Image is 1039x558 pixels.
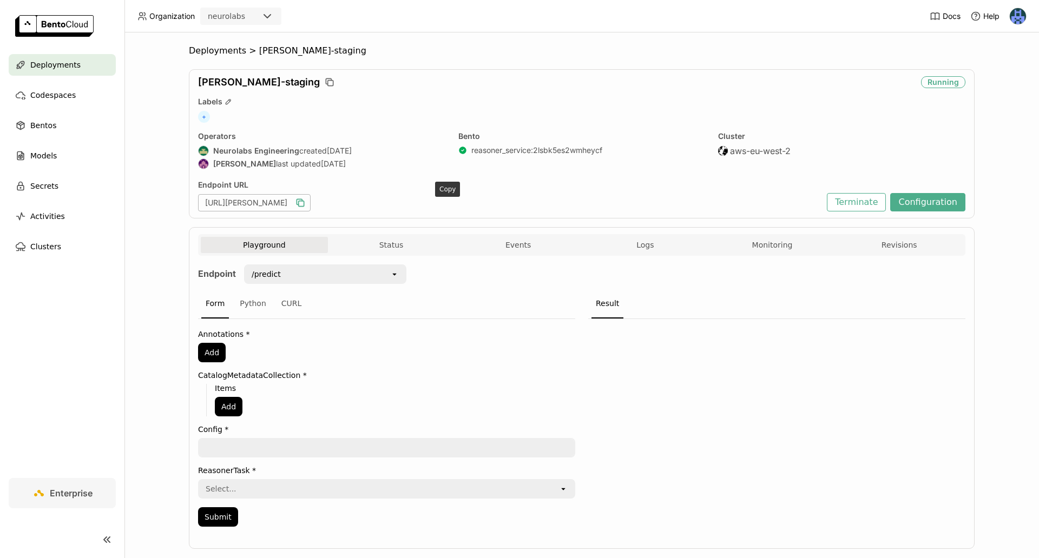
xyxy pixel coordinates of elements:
[198,145,445,156] div: created
[246,11,247,22] input: Selected neurolabs.
[198,343,226,362] button: Add
[198,158,445,169] div: last updated
[282,269,283,280] input: Selected /predict.
[827,193,886,211] button: Terminate
[208,11,245,22] div: neurolabs
[730,145,791,156] span: aws-eu-west-2
[15,15,94,37] img: logo
[215,397,242,416] button: Add
[9,478,116,508] a: Enterprise
[30,210,65,223] span: Activities
[199,146,208,156] img: Neurolabs Engineering
[328,237,455,253] button: Status
[9,175,116,197] a: Secrets
[252,269,281,280] div: /predict
[9,236,116,257] a: Clusters
[943,11,961,21] span: Docs
[435,182,460,197] div: Copy
[921,76,965,88] div: Running
[198,507,238,527] button: Submit
[198,194,311,211] div: [URL][PERSON_NAME]
[198,97,965,107] div: Labels
[30,58,81,71] span: Deployments
[30,180,58,192] span: Secrets
[198,76,320,88] span: [PERSON_NAME]-staging
[198,131,445,141] div: Operators
[235,289,271,318] div: Python
[9,145,116,167] a: Models
[149,11,195,21] span: Organization
[9,205,116,227] a: Activities
[9,84,116,106] a: Codespaces
[30,119,56,132] span: Bentos
[198,268,236,279] strong: Endpoint
[718,131,965,141] div: Cluster
[213,159,276,169] strong: [PERSON_NAME]
[198,180,821,190] div: Endpoint URL
[259,45,366,56] span: [PERSON_NAME]-staging
[983,11,999,21] span: Help
[9,54,116,76] a: Deployments
[201,289,229,318] div: Form
[189,45,246,56] span: Deployments
[246,45,259,56] span: >
[471,145,602,155] a: reasoner_service:2lsbk5es2wmheycf
[455,237,582,253] button: Events
[30,240,61,253] span: Clusters
[213,146,299,156] strong: Neurolabs Engineering
[1010,8,1026,24] img: Paul Pop
[327,146,352,156] span: [DATE]
[277,289,306,318] div: CURL
[636,240,654,250] span: Logs
[591,289,623,318] div: Result
[198,111,210,123] span: +
[390,270,399,278] svg: open
[930,11,961,22] a: Docs
[709,237,836,253] button: Monitoring
[321,159,346,169] span: [DATE]
[199,159,208,169] img: Mathew Robinson
[30,149,57,162] span: Models
[198,466,575,475] label: ReasonerTask *
[201,237,328,253] button: Playground
[198,330,575,338] label: Annotations *
[206,483,236,494] div: Select...
[9,115,116,136] a: Bentos
[836,237,963,253] button: Revisions
[198,425,575,434] label: Config *
[50,488,93,499] span: Enterprise
[458,131,706,141] div: Bento
[890,193,965,211] button: Configuration
[970,11,999,22] div: Help
[559,484,568,493] svg: open
[30,89,76,102] span: Codespaces
[215,384,575,393] label: Items
[198,371,575,380] label: CatalogMetadataCollection *
[189,45,975,56] nav: Breadcrumbs navigation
